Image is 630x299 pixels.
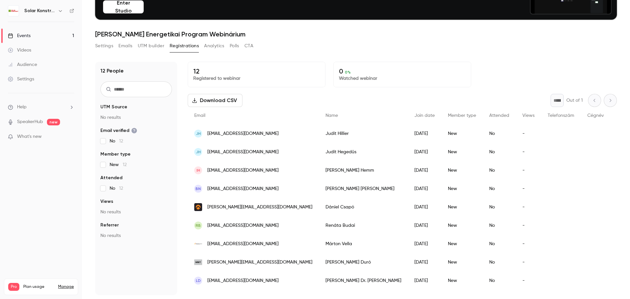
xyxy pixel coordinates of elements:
[194,113,205,118] span: Email
[100,114,172,121] p: No results
[319,235,408,253] div: Márton Vella
[408,161,441,180] div: [DATE]
[188,94,242,107] button: Download CSV
[319,216,408,235] div: Renáta Budai
[319,161,408,180] div: [PERSON_NAME] Hemm
[17,104,27,111] span: Help
[110,161,127,168] span: New
[204,41,224,51] button: Analytics
[110,138,123,144] span: No
[100,198,113,205] span: Views
[95,30,617,38] h1: [PERSON_NAME] Energetikai Program Webinárium
[441,161,483,180] div: New
[325,113,338,118] span: Name
[441,180,483,198] div: New
[8,32,31,39] div: Events
[516,161,541,180] div: -
[207,185,279,192] span: [EMAIL_ADDRESS][DOMAIN_NAME]
[516,271,541,290] div: -
[196,131,201,137] span: JH
[441,198,483,216] div: New
[207,277,279,284] span: [EMAIL_ADDRESS][DOMAIN_NAME]
[587,113,604,118] span: Cégnév
[23,284,54,289] span: Plan usage
[138,41,164,51] button: UTM builder
[103,0,144,13] button: Enter Studio
[516,198,541,216] div: -
[58,284,74,289] a: Manage
[207,149,279,156] span: [EMAIL_ADDRESS][DOMAIN_NAME]
[8,283,19,291] span: Pro
[196,278,201,284] span: LD
[414,113,435,118] span: Join date
[516,180,541,198] div: -
[207,167,279,174] span: [EMAIL_ADDRESS][DOMAIN_NAME]
[196,223,201,228] span: RB
[207,204,312,211] span: [PERSON_NAME][EMAIL_ADDRESS][DOMAIN_NAME]
[408,124,441,143] div: [DATE]
[483,216,516,235] div: No
[100,127,137,134] span: Email verified
[110,185,123,192] span: No
[95,41,113,51] button: Settings
[516,235,541,253] div: -
[100,104,172,239] section: facet-groups
[193,75,320,82] p: Registered to webinar
[483,271,516,290] div: No
[408,143,441,161] div: [DATE]
[548,113,574,118] span: Telefonszám
[408,271,441,290] div: [DATE]
[483,124,516,143] div: No
[489,113,509,118] span: Attended
[17,133,42,140] span: What's new
[483,253,516,271] div: No
[194,258,202,266] img: mst-engineering.com
[408,253,441,271] div: [DATE]
[408,198,441,216] div: [DATE]
[47,119,60,125] span: new
[441,235,483,253] div: New
[100,104,127,110] span: UTM Source
[207,241,279,247] span: [EMAIL_ADDRESS][DOMAIN_NAME]
[8,47,31,53] div: Videos
[100,151,131,158] span: Member type
[24,8,55,14] h6: Solar Konstrukt Kft.
[566,97,583,104] p: Out of 1
[319,143,408,161] div: Judit Hegedűs
[339,67,466,75] p: 0
[441,143,483,161] div: New
[197,167,200,173] span: IH
[196,149,201,155] span: JH
[408,180,441,198] div: [DATE]
[119,186,123,191] span: 12
[441,271,483,290] div: New
[207,259,312,266] span: [PERSON_NAME][EMAIL_ADDRESS][DOMAIN_NAME]
[408,235,441,253] div: [DATE]
[8,61,37,68] div: Audience
[516,253,541,271] div: -
[516,124,541,143] div: -
[8,76,34,82] div: Settings
[100,222,119,228] span: Referrer
[483,235,516,253] div: No
[516,143,541,161] div: -
[345,70,351,75] span: 0 %
[196,186,201,192] span: BN
[339,75,466,82] p: Watched webinar
[319,124,408,143] div: Judit Hillier
[194,203,202,211] img: planergy.hu
[483,180,516,198] div: No
[516,216,541,235] div: -
[483,198,516,216] div: No
[100,175,122,181] span: Attended
[100,209,172,215] p: No results
[118,41,132,51] button: Emails
[17,118,43,125] a: SpeakerHub
[441,253,483,271] div: New
[319,198,408,216] div: Dániel Csapó
[319,271,408,290] div: [PERSON_NAME] Dr. [PERSON_NAME]
[483,143,516,161] div: No
[207,130,279,137] span: [EMAIL_ADDRESS][DOMAIN_NAME]
[123,162,127,167] span: 12
[194,240,202,248] img: manitusolar.hu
